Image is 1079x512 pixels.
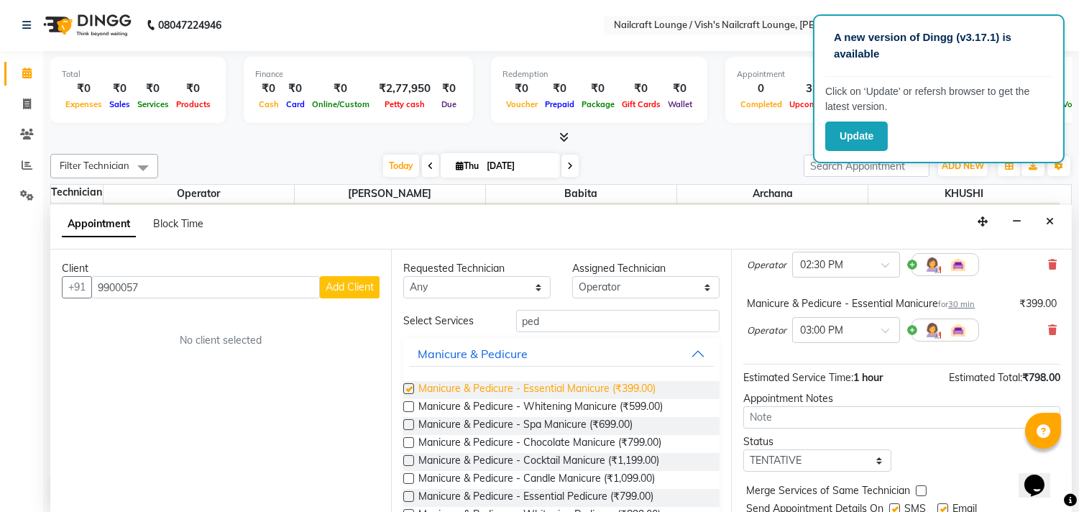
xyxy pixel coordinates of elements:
[373,81,436,97] div: ₹2,77,950
[737,68,915,81] div: Appointment
[938,299,975,309] small: for
[320,276,380,298] button: Add Client
[1022,371,1060,384] span: ₹798.00
[409,341,715,367] button: Manicure & Pedicure
[743,371,853,384] span: Estimated Service Time:
[950,256,967,273] img: Interior.png
[255,68,462,81] div: Finance
[502,68,696,81] div: Redemption
[383,155,419,177] span: Today
[62,261,380,276] div: Client
[436,81,462,97] div: ₹0
[950,321,967,339] img: Interior.png
[664,81,696,97] div: ₹0
[825,84,1052,114] p: Click on ‘Update’ or refersh browser to get the latest version.
[255,99,283,109] span: Cash
[924,321,941,339] img: Hairdresser.png
[308,81,373,97] div: ₹0
[737,99,786,109] span: Completed
[418,471,655,489] span: Manicure & Pedicure - Candle Manicure (₹1,099.00)
[91,276,320,298] input: Search by Name/Mobile/Email/Code
[295,185,485,203] span: [PERSON_NAME]
[664,99,696,109] span: Wallet
[502,81,541,97] div: ₹0
[62,211,136,237] span: Appointment
[786,81,832,97] div: 3
[743,391,1060,406] div: Appointment Notes
[59,204,103,219] div: 8:00 AM
[403,261,551,276] div: Requested Technician
[804,155,929,177] input: Search Appointment
[173,81,214,97] div: ₹0
[60,160,129,171] span: Filter Technician
[786,99,832,109] span: Upcoming
[106,81,134,97] div: ₹0
[618,81,664,97] div: ₹0
[942,160,984,171] span: ADD NEW
[255,81,283,97] div: ₹0
[418,381,656,399] span: Manicure & Pedicure - Essential Manicure (₹399.00)
[134,81,173,97] div: ₹0
[746,483,910,501] span: Merge Services of Same Technician
[747,296,975,311] div: Manicure & Pedicure - Essential Manicure
[948,299,975,309] span: 30 min
[96,333,345,348] div: No client selected
[1019,454,1065,498] iframe: chat widget
[486,185,676,203] span: Babita
[418,489,653,507] span: Manicure & Pedicure - Essential Pedicure (₹799.00)
[578,99,618,109] span: Package
[868,185,1060,203] span: KHUSHI
[677,185,868,203] span: Archana
[482,155,554,177] input: 2025-09-04
[516,310,720,332] input: Search by service name
[62,276,92,298] button: +91
[173,99,214,109] span: Products
[326,280,374,293] span: Add Client
[283,99,308,109] span: Card
[938,156,988,176] button: ADD NEW
[853,371,883,384] span: 1 hour
[502,99,541,109] span: Voucher
[418,399,663,417] span: Manicure & Pedicure - Whitening Manicure (₹599.00)
[51,185,103,200] div: Technician
[153,217,203,230] span: Block Time
[418,417,633,435] span: Manicure & Pedicure - Spa Manicure (₹699.00)
[106,99,134,109] span: Sales
[381,99,428,109] span: Petty cash
[418,345,528,362] div: Manicure & Pedicure
[834,29,1044,62] p: A new version of Dingg (v3.17.1) is available
[452,160,482,171] span: Thu
[541,81,578,97] div: ₹0
[37,5,135,45] img: logo
[578,81,618,97] div: ₹0
[618,99,664,109] span: Gift Cards
[283,81,308,97] div: ₹0
[62,68,214,81] div: Total
[418,453,659,471] span: Manicure & Pedicure - Cocktail Manicure (₹1,199.00)
[737,81,786,97] div: 0
[62,99,106,109] span: Expenses
[62,81,106,97] div: ₹0
[134,99,173,109] span: Services
[418,435,661,453] span: Manicure & Pedicure - Chocolate Manicure (₹799.00)
[924,256,941,273] img: Hairdresser.png
[438,99,460,109] span: Due
[1019,296,1057,311] div: ₹399.00
[743,434,891,449] div: Status
[747,258,786,273] span: Operator
[104,185,294,203] span: Operator
[392,314,505,329] div: Select Services
[572,261,720,276] div: Assigned Technician
[541,99,578,109] span: Prepaid
[158,5,221,45] b: 08047224946
[949,371,1022,384] span: Estimated Total:
[308,99,373,109] span: Online/Custom
[1039,211,1060,233] button: Close
[747,324,786,338] span: Operator
[825,122,888,151] button: Update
